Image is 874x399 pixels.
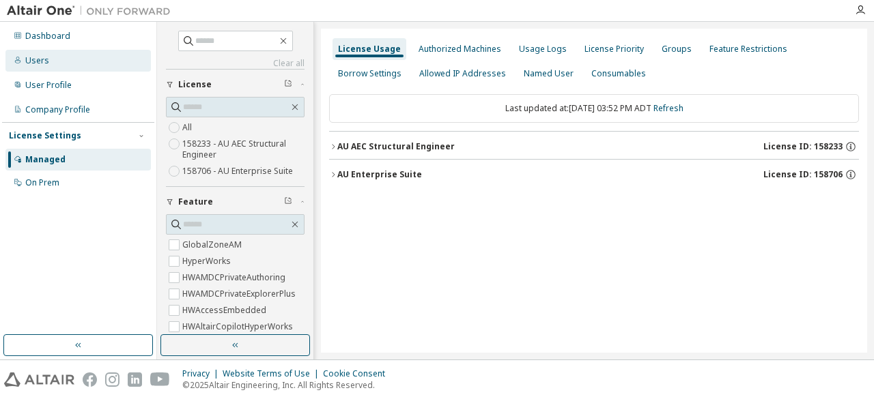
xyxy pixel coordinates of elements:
a: Refresh [653,102,683,114]
p: © 2025 Altair Engineering, Inc. All Rights Reserved. [182,379,393,391]
img: Altair One [7,4,178,18]
img: facebook.svg [83,372,97,387]
label: 158706 - AU Enterprise Suite [182,163,296,179]
label: GlobalZoneAM [182,237,244,253]
div: License Priority [584,44,644,55]
label: HWAccessEmbedded [182,302,269,319]
label: 158233 - AU AEC Structural Engineer [182,136,305,163]
div: Managed [25,154,66,165]
div: Allowed IP Addresses [419,68,506,79]
a: Clear all [166,58,305,69]
span: Clear filter [284,196,292,207]
label: HWAMDCPrivateAuthoring [182,269,288,286]
button: AU Enterprise SuiteLicense ID: 158706 [329,160,859,190]
div: Cookie Consent [323,368,393,379]
div: AU AEC Structural Engineer [337,141,455,152]
div: Users [25,55,49,66]
div: Feature Restrictions [709,44,787,55]
div: Privacy [182,368,223,379]
label: All [182,119,195,136]
div: Groups [662,44,692,55]
button: Feature [166,187,305,217]
div: License Settings [9,130,81,141]
span: License [178,79,212,90]
div: Usage Logs [519,44,567,55]
span: License ID: 158706 [763,169,843,180]
div: Dashboard [25,31,70,42]
div: Last updated at: [DATE] 03:52 PM ADT [329,94,859,123]
div: Borrow Settings [338,68,401,79]
span: Feature [178,196,213,207]
div: On Prem [25,177,59,188]
div: Named User [524,68,574,79]
label: HWAltairCopilotHyperWorks [182,319,296,335]
img: youtube.svg [150,372,170,387]
label: HyperWorks [182,253,234,269]
div: User Profile [25,80,72,91]
img: linkedin.svg [128,372,142,387]
span: Clear filter [284,79,292,90]
label: HWAMDCPrivateExplorerPlus [182,286,298,302]
img: instagram.svg [105,372,119,387]
button: AU AEC Structural EngineerLicense ID: 158233 [329,132,859,162]
div: Website Terms of Use [223,368,323,379]
img: altair_logo.svg [4,372,74,387]
span: License ID: 158233 [763,141,843,152]
div: AU Enterprise Suite [337,169,422,180]
div: Consumables [591,68,646,79]
div: Authorized Machines [419,44,501,55]
div: Company Profile [25,104,90,115]
button: License [166,70,305,100]
div: License Usage [338,44,401,55]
